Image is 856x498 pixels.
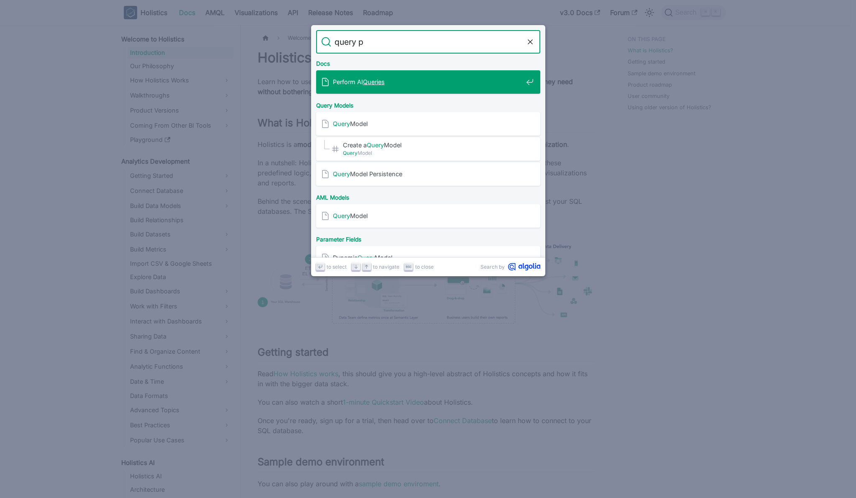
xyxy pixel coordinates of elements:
[333,120,350,127] mark: Query
[363,78,385,85] mark: Queries
[406,264,412,270] svg: Escape key
[480,263,540,271] a: Search byAlgolia
[314,95,542,112] div: Query Models
[508,263,540,271] svg: Algolia
[331,30,525,54] input: Search docs
[333,254,523,262] span: Dynamic Model
[316,112,540,136] a: QueryModel
[415,263,434,271] span: to close
[525,37,535,47] button: Clear the query
[480,263,505,271] span: Search by
[373,263,399,271] span: to navigate
[317,264,323,270] svg: Enter key
[333,170,523,178] span: Model Persistence
[316,246,540,270] a: DynamicQueryModel
[343,150,358,156] mark: Query
[314,229,542,246] div: Parameter Fields
[333,120,523,128] span: Model
[333,170,350,177] mark: Query
[327,263,347,271] span: to select
[333,212,350,219] mark: Query
[314,54,542,70] div: Docs
[314,187,542,204] div: AML Models
[367,141,384,149] mark: Query
[333,212,523,220] span: Model
[363,264,370,270] svg: Arrow up
[343,149,523,157] span: Model
[358,254,375,261] mark: Query
[353,264,359,270] svg: Arrow down
[343,141,523,149] span: Create a Model​
[316,137,540,161] a: Create aQueryModel​QueryModel
[316,70,540,94] a: Perform AIQueries
[333,78,523,86] span: Perform AI
[316,204,540,228] a: QueryModel
[316,162,540,186] a: QueryModel Persistence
